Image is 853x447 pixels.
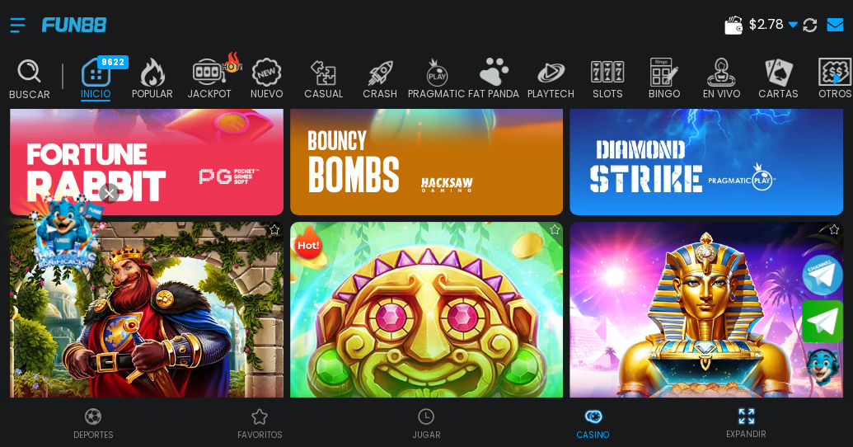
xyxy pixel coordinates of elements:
[97,54,129,68] div: 9622
[593,86,623,101] p: SLOTS
[83,407,103,426] img: Deportes
[237,429,283,441] p: favoritos
[79,57,112,86] img: home_active.webp
[818,57,851,86] img: other_off.webp
[408,86,466,101] p: PRAGMATIC
[307,57,340,86] img: casual_off.webp
[648,57,681,86] img: bingo_off.webp
[577,429,609,441] p: Casino
[726,428,766,440] p: EXPANDIR
[21,188,110,277] img: Image Link
[802,253,843,296] button: Join telegram channel
[510,404,677,441] a: CasinoCasinoCasino
[250,407,269,426] img: Casino Favoritos
[736,406,757,426] img: hide
[73,429,114,441] p: Deportes
[10,404,176,441] a: DeportesDeportesDeportes
[416,407,436,426] img: Casino Jugar
[420,57,453,86] img: pragmatic_off.webp
[250,57,283,86] img: new_off.webp
[251,86,283,101] p: NUEVO
[9,87,50,101] p: Buscar
[304,86,343,101] p: CASUAL
[42,17,106,31] img: Company Logo
[412,429,440,441] p: JUGAR
[132,86,173,101] p: POPULAR
[649,86,680,101] p: BINGO
[343,404,509,441] a: Casino JugarCasino JugarJUGAR
[193,57,226,86] img: jackpot_off.webp
[818,86,852,101] p: OTROS
[222,50,242,73] img: hot
[292,223,325,263] img: Hot
[534,57,567,86] img: playtech_off.webp
[187,86,232,101] p: JACKPOT
[802,346,843,389] button: Contact customer service
[703,86,740,101] p: EN VIVO
[762,57,794,86] img: cards_off.webp
[81,86,110,101] p: INICIO
[802,300,843,343] button: Join telegram
[749,15,798,35] span: $ 2.78
[758,86,799,101] p: CARTAS
[527,86,574,101] p: PLAYTECH
[591,57,624,86] img: slots_off.webp
[468,86,519,101] p: FAT PANDA
[363,86,397,101] p: CRASH
[136,57,169,86] img: popular_off.webp
[176,404,343,441] a: Casino FavoritosCasino Favoritosfavoritos
[705,57,738,86] img: live_off.webp
[477,57,510,86] img: fat_panda_off.webp
[363,57,396,86] img: crash_off.webp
